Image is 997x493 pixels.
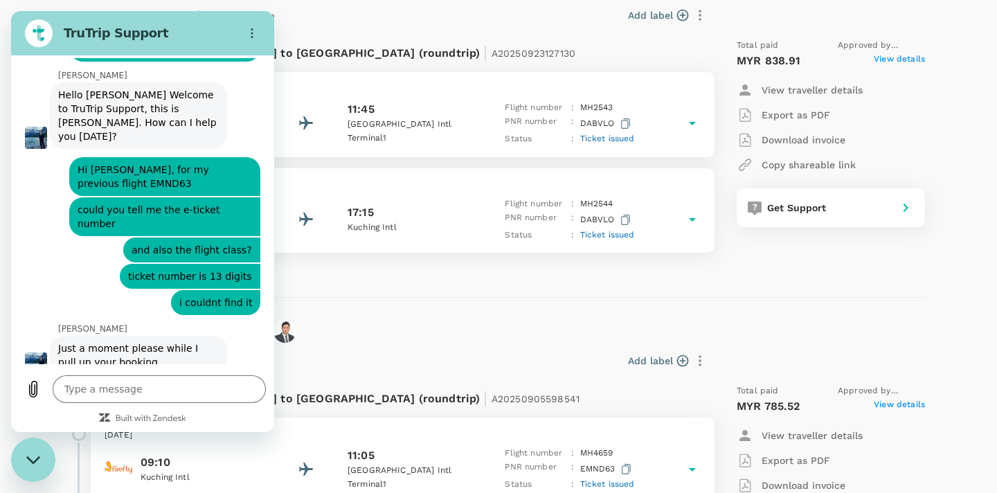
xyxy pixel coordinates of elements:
p: Download invoice [762,478,845,492]
p: Export as PDF [762,108,830,122]
button: Export as PDF [737,448,830,473]
p: Kuching Intl [348,221,472,235]
button: Add label [628,8,688,22]
span: View details [874,53,925,69]
span: Hello [PERSON_NAME] Welcome to TruTrip Support, this is [PERSON_NAME]. How can I help you [DATE]? [42,71,213,138]
iframe: Messaging window [11,11,274,432]
span: Total paid [737,384,779,398]
button: Options menu [227,8,255,36]
p: PNR number [505,115,566,132]
p: : [571,197,574,211]
p: : [571,115,574,132]
button: Download invoice [737,127,845,152]
p: [DATE] [105,83,701,97]
p: : [571,228,574,242]
p: [DATE] [105,429,701,442]
span: Approved by [838,384,925,398]
p: 09:10 [141,454,265,471]
p: : [571,460,574,478]
p: Flight number [505,101,566,115]
p: : [571,478,574,492]
p: MH 2543 [580,101,613,115]
p: : [571,101,574,115]
p: PNR number [505,211,566,228]
p: Flight from [GEOGRAPHIC_DATA] to [GEOGRAPHIC_DATA] (roundtrip) [91,384,580,409]
span: | [483,43,487,62]
p: Copy shareable link [762,158,856,172]
p: Download invoice [762,133,845,147]
span: Just a moment please while I pull up your booking [42,325,213,364]
span: Ticket issued [580,230,635,240]
p: MYR 838.91 [737,53,801,69]
p: Flight number [505,197,566,211]
p: View traveller details [762,83,863,97]
span: Get Support [767,202,827,213]
span: A20250905598541 [492,393,580,404]
p: PNR number [505,460,566,478]
span: A20250923127130 [492,48,575,59]
p: Status [505,478,566,492]
button: Add label [628,354,688,368]
span: | [197,7,201,26]
p: 11:05 [348,447,375,464]
p: : [571,211,574,228]
p: [PERSON_NAME] [47,59,260,70]
span: Total paid [737,39,779,53]
button: Export as PDF [737,102,830,127]
span: i couldnt find it [163,279,246,304]
iframe: Button to launch messaging window, conversation in progress [11,438,55,482]
p: [PERSON_NAME] [47,312,260,323]
p: MH 4659 [580,447,613,460]
p: 11:45 [348,101,375,118]
p: : [571,132,574,146]
h2: TruTrip Support [53,14,222,30]
span: Hi [PERSON_NAME], for my previous flight EMND63 [61,146,246,185]
span: | [483,388,487,408]
img: avatar-67c14c8e670bc.jpeg [273,320,296,343]
button: Copy shareable link [737,152,856,177]
p: [GEOGRAPHIC_DATA] Intl [348,464,472,478]
button: View traveller details [737,423,863,448]
p: [GEOGRAPHIC_DATA] Intl [348,118,472,132]
span: View details [874,398,925,415]
span: Approved by [838,39,925,53]
p: Terminal 1 [348,478,472,492]
span: ticket number is 13 digits [111,253,246,278]
p: Kuching Intl [141,471,265,485]
p: Status [505,228,566,242]
img: firefly [105,454,132,481]
p: : [571,447,574,460]
a: Built with Zendesk: Visit the Zendesk website in a new tab [105,404,175,413]
button: Upload file [8,364,36,392]
p: DABVLO [580,115,634,132]
p: Status [505,132,566,146]
p: From [DATE] until [DATE] TR2509232352 [72,3,275,28]
span: Ticket issued [580,479,635,489]
button: View traveller details [737,78,863,102]
p: DABVLO [580,211,634,228]
p: Export as PDF [762,454,830,467]
p: Terminal 1 [348,132,472,145]
p: 17:15 [348,204,374,221]
p: MH 2544 [580,197,613,211]
span: could you tell me the e-ticket number [61,186,246,225]
span: and also the flight class? [115,226,246,251]
p: [DATE] [105,179,701,193]
p: Flight from [GEOGRAPHIC_DATA] to [GEOGRAPHIC_DATA] (roundtrip) [91,39,575,64]
span: Ticket issued [580,134,635,143]
p: EMND63 [580,460,634,478]
p: View traveller details [762,429,863,442]
p: Flight number [505,447,566,460]
p: MYR 785.52 [737,398,800,415]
